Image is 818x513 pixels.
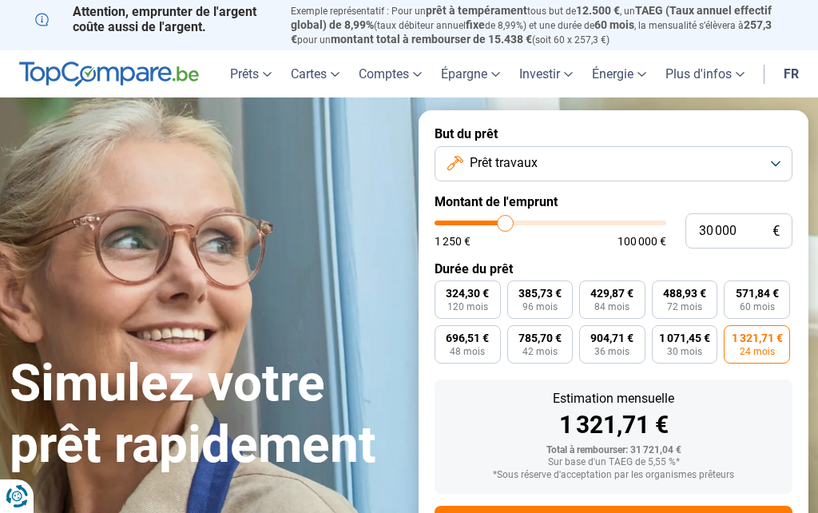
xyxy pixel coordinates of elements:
[435,126,792,141] label: But du prêt
[349,50,431,97] a: Comptes
[447,302,488,312] span: 120 mois
[331,33,532,46] span: montant total à rembourser de 15.438 €
[447,445,780,456] div: Total à rembourser: 31 721,04 €
[431,50,510,97] a: Épargne
[590,288,633,299] span: 429,87 €
[220,50,281,97] a: Prêts
[667,302,702,312] span: 72 mois
[774,50,808,97] a: fr
[450,347,485,356] span: 48 mois
[435,194,792,209] label: Montant de l'emprunt
[590,332,633,344] span: 904,71 €
[576,4,620,17] span: 12.500 €
[510,50,582,97] a: Investir
[518,288,562,299] span: 385,73 €
[740,347,775,356] span: 24 mois
[732,332,783,344] span: 1 321,71 €
[435,236,471,247] span: 1 250 €
[518,332,562,344] span: 785,70 €
[522,302,558,312] span: 96 mois
[291,4,772,31] span: TAEG (Taux annuel effectif global) de 8,99%
[447,413,780,437] div: 1 321,71 €
[446,288,489,299] span: 324,30 €
[10,353,399,476] h1: Simulez votre prêt rapidement
[446,332,489,344] span: 696,51 €
[35,4,272,34] p: Attention, emprunter de l'argent coûte aussi de l'argent.
[594,302,629,312] span: 84 mois
[594,347,629,356] span: 36 mois
[594,18,634,31] span: 60 mois
[447,392,780,405] div: Estimation mensuelle
[663,288,706,299] span: 488,93 €
[772,225,780,238] span: €
[667,347,702,356] span: 30 mois
[470,154,538,172] span: Prêt travaux
[19,62,199,87] img: TopCompare
[522,347,558,356] span: 42 mois
[435,261,792,276] label: Durée du prêt
[291,18,772,46] span: 257,3 €
[736,288,779,299] span: 571,84 €
[659,332,710,344] span: 1 071,45 €
[435,146,792,181] button: Prêt travaux
[582,50,656,97] a: Énergie
[466,18,485,31] span: fixe
[656,50,754,97] a: Plus d'infos
[447,470,780,481] div: *Sous réserve d'acceptation par les organismes prêteurs
[281,50,349,97] a: Cartes
[617,236,666,247] span: 100 000 €
[740,302,775,312] span: 60 mois
[291,4,783,46] p: Exemple représentatif : Pour un tous but de , un (taux débiteur annuel de 8,99%) et une durée de ...
[447,457,780,468] div: Sur base d'un TAEG de 5,55 %*
[426,4,527,17] span: prêt à tempérament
